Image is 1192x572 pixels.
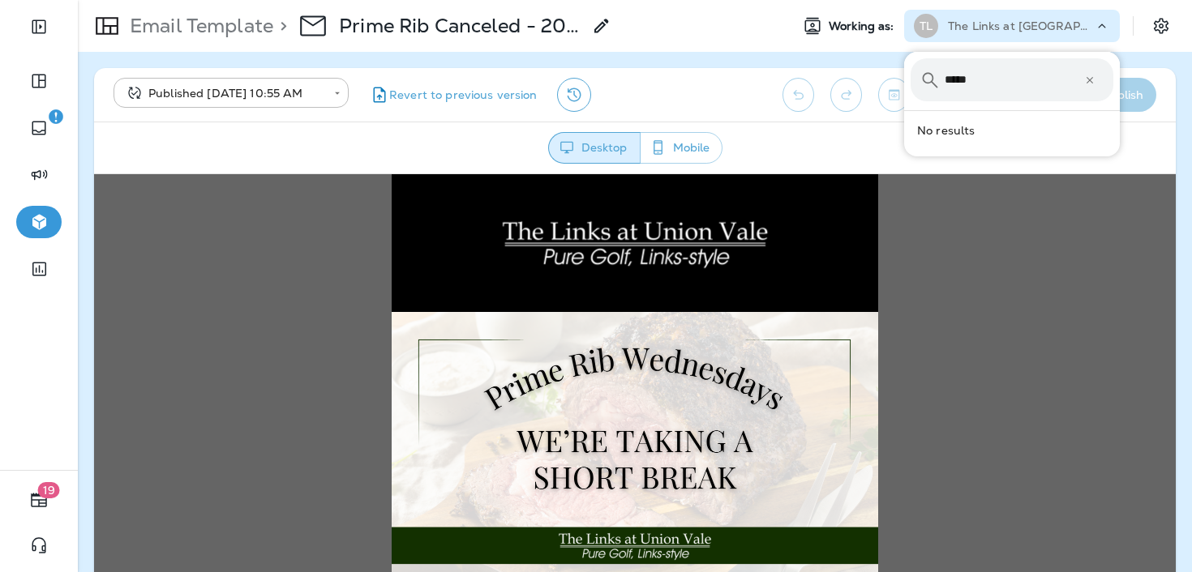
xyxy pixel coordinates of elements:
[298,138,784,412] img: Links-at-Union-Vale--Prime-Rib-Special---email.png
[16,484,62,516] button: 19
[38,482,60,498] span: 19
[548,132,641,164] button: Desktop
[123,14,273,38] p: Email Template
[339,14,582,38] p: Prime Rib Canceled - 2025 - 9/17
[16,11,62,43] button: Expand Sidebar
[829,19,898,33] span: Working as:
[317,425,765,461] span: Due to a prior scheduled event, we won't be hosting our Prime Rib Night on
[1147,11,1176,41] button: Settings
[557,78,591,112] button: View Changelog
[362,78,544,112] button: Revert to previous version
[914,14,938,38] div: TL
[948,19,1094,32] p: The Links at [GEOGRAPHIC_DATA]
[273,14,287,38] p: >
[125,85,323,101] div: Published [DATE] 10:55 AM
[389,88,538,103] span: Revert to previous version
[298,8,784,130] img: Untitled-design-19.png
[640,132,722,164] button: Mobile
[904,111,1120,150] div: No results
